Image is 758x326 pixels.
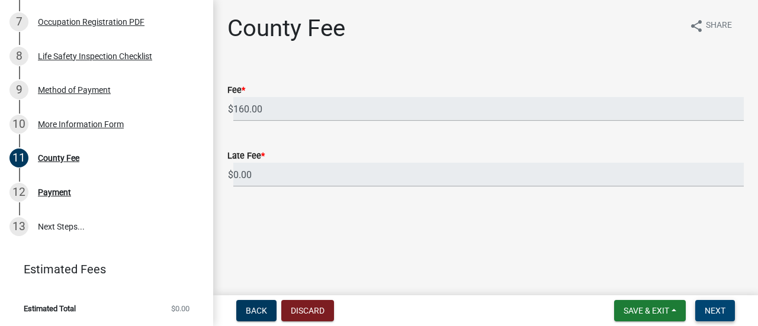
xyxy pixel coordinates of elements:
span: $ [227,97,234,121]
div: Occupation Registration PDF [38,18,144,26]
button: shareShare [680,14,741,37]
label: Fee [227,86,245,95]
div: 10 [9,115,28,134]
div: 7 [9,12,28,31]
button: Next [695,300,735,321]
a: Estimated Fees [9,257,194,281]
div: Payment [38,188,71,196]
div: 9 [9,80,28,99]
span: Share [706,19,732,33]
button: Discard [281,300,334,321]
span: Estimated Total [24,305,76,312]
button: Back [236,300,277,321]
span: Save & Exit [624,306,669,315]
div: 11 [9,149,28,167]
div: County Fee [38,154,79,162]
div: More Information Form [38,120,124,128]
div: 8 [9,47,28,66]
h1: County Fee [227,14,345,43]
div: 13 [9,217,28,236]
i: share [689,19,704,33]
div: Method of Payment [38,86,111,94]
div: Life Safety Inspection Checklist [38,52,152,60]
div: 12 [9,183,28,202]
label: Late Fee [227,152,265,160]
button: Save & Exit [614,300,686,321]
span: Next [705,306,725,315]
span: $0.00 [171,305,189,312]
span: Back [246,306,267,315]
span: $ [227,163,234,187]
